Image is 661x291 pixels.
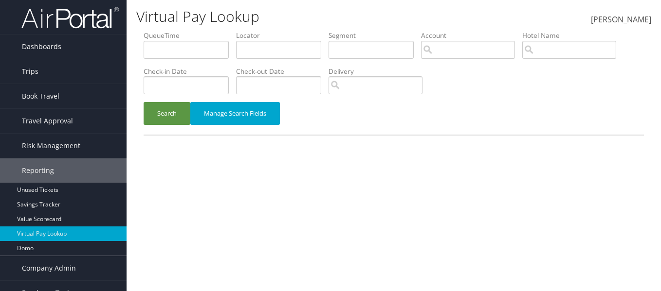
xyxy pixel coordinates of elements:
span: Book Travel [22,84,59,108]
label: Delivery [329,67,430,76]
label: QueueTime [144,31,236,40]
button: Search [144,102,190,125]
label: Locator [236,31,329,40]
img: airportal-logo.png [21,6,119,29]
label: Account [421,31,522,40]
span: Dashboards [22,34,61,59]
a: [PERSON_NAME] [591,5,651,35]
span: Company Admin [22,256,76,280]
label: Hotel Name [522,31,624,40]
label: Segment [329,31,421,40]
button: Manage Search Fields [190,102,280,125]
h1: Virtual Pay Lookup [136,6,479,27]
span: Reporting [22,158,54,183]
span: Risk Management [22,134,80,158]
span: Trips [22,59,38,84]
label: Check-out Date [236,67,329,76]
span: Travel Approval [22,109,73,133]
label: Check-in Date [144,67,236,76]
span: [PERSON_NAME] [591,14,651,25]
